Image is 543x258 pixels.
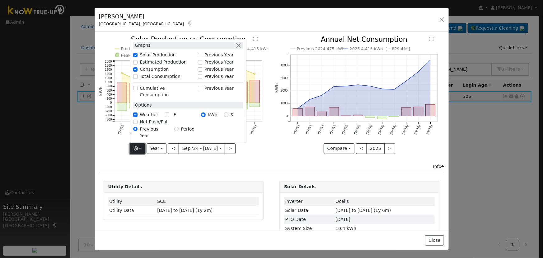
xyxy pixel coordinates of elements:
[293,109,302,116] rect: onclick=""
[106,85,112,88] text: 800
[121,47,168,51] text: Production 15,870 kWh
[106,97,112,101] text: 200
[341,124,349,135] text: [DATE]
[429,37,434,42] text: 
[140,73,180,80] label: Total Consumption
[417,71,420,73] circle: onclick=""
[390,124,397,135] text: [DATE]
[365,116,375,117] rect: onclick=""
[250,80,260,103] rect: onclick=""
[133,120,138,124] input: Net Push/Pull
[204,52,234,58] label: Previous Year
[297,107,299,110] circle: onclick=""
[105,81,112,84] text: 1000
[357,84,359,86] circle: onclick=""
[133,53,138,57] input: Solar Production
[367,143,385,154] button: 2025
[231,112,233,118] label: $
[198,67,202,72] input: Previous Year
[201,112,205,117] input: kWh
[174,127,179,131] input: Period
[284,206,335,215] td: Solar Data
[198,74,202,79] input: Previous Year
[345,85,347,88] circle: onclick=""
[121,73,122,74] circle: onclick=""
[133,102,152,108] label: Options
[429,109,432,112] circle: onclick=""
[140,126,168,139] label: Previous Year
[274,84,279,93] text: kWh
[99,21,184,26] span: [GEOGRAPHIC_DATA], [GEOGRAPHIC_DATA]
[284,224,335,233] td: System Size
[133,60,138,64] input: Estimated Production
[105,68,112,72] text: 1600
[108,197,156,206] td: Utility
[168,143,179,154] button: <
[133,42,151,49] label: Graphs
[140,52,176,58] label: Solar Production
[297,47,345,51] text: Previous 2024 475 kWh
[110,101,112,105] text: 0
[133,86,138,90] input: Cumulative Consumption
[129,83,139,103] rect: onclick=""
[105,110,112,113] text: -400
[333,85,335,88] circle: onclick=""
[321,36,407,44] text: Annual Net Consumption
[105,72,112,76] text: 1400
[253,37,258,42] text: 
[377,124,385,135] text: [DATE]
[335,199,349,204] span: ID: 325, authorized: 06/14/24
[250,103,260,107] rect: onclick=""
[133,127,138,131] input: Previous Year
[356,143,367,154] button: <
[140,59,187,65] label: Estimated Production
[305,107,315,116] rect: onclick=""
[293,124,301,135] text: [DATE]
[381,88,384,90] circle: onclick=""
[350,47,410,51] text: 2025 4,415 kWh [ +829.4% ]
[117,124,124,135] text: [DATE]
[238,103,247,109] rect: onclick=""
[133,74,138,79] input: Total Consumption
[329,107,339,116] rect: onclick=""
[187,21,193,26] a: Map
[140,66,169,73] label: Consumption
[198,86,202,90] input: Previous Year
[433,163,444,170] div: Info
[204,66,234,73] label: Previous Year
[105,76,112,80] text: 1200
[286,114,288,118] text: 0
[369,85,372,88] circle: onclick=""
[204,59,234,65] label: Previous Year
[377,116,387,119] rect: onclick=""
[284,215,335,224] td: PTO Date
[106,93,112,97] text: 400
[133,67,138,72] input: Consumption
[238,82,247,103] rect: onclick=""
[414,124,421,135] text: [DATE]
[105,64,112,68] text: 1800
[99,87,103,96] text: kWh
[250,124,257,135] text: [DATE]
[105,114,112,117] text: -600
[165,112,169,117] input: °F
[147,143,166,154] button: Year
[335,226,356,231] span: 10.4 kWh
[105,60,112,63] text: 2000
[129,103,139,108] rect: onclick=""
[99,12,193,21] h5: [PERSON_NAME]
[390,116,399,117] rect: onclick=""
[204,85,234,92] label: Previous Year
[133,112,138,117] input: Weather
[281,76,288,80] text: 3000
[140,119,168,125] label: Net Push/Pull
[305,124,312,135] text: [DATE]
[393,88,396,91] circle: onclick=""
[329,124,337,135] text: [DATE]
[414,107,424,116] rect: onclick=""
[117,83,127,103] rect: onclick=""
[208,112,218,118] label: kWh
[321,94,323,97] circle: onclick=""
[105,118,112,121] text: -800
[426,124,433,135] text: [DATE]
